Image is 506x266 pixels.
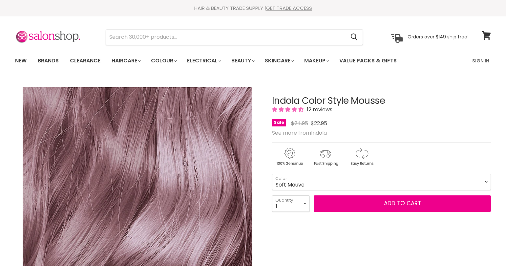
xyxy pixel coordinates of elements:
a: Sign In [468,54,493,68]
a: Clearance [65,54,105,68]
a: Makeup [299,54,333,68]
span: Add to cart [384,199,421,207]
div: HAIR & BEAUTY TRADE SUPPLY | [7,5,499,11]
a: Brands [33,54,64,68]
img: genuine.gif [272,147,307,167]
img: shipping.gif [308,147,343,167]
a: Value Packs & Gifts [334,54,402,68]
input: Search [106,30,345,45]
a: GET TRADE ACCESS [266,5,312,11]
a: Skincare [260,54,298,68]
button: Search [345,30,363,45]
iframe: Gorgias live chat messenger [473,235,499,259]
a: Haircare [107,54,145,68]
span: 4.33 stars [272,106,305,113]
a: Electrical [182,54,225,68]
a: Colour [146,54,181,68]
a: Beauty [226,54,259,68]
select: Quantity [272,195,310,212]
img: returns.gif [344,147,379,167]
h1: Indola Color Style Mousse [272,96,491,106]
span: 12 reviews [305,106,332,113]
nav: Main [7,51,499,70]
form: Product [106,29,363,45]
span: $22.95 [311,120,327,127]
button: Add to cart [314,195,491,212]
p: Orders over $149 ship free! [408,34,469,40]
span: $24.95 [291,120,308,127]
a: New [10,54,32,68]
span: Sale [272,119,286,126]
a: Indola [311,129,327,137]
span: See more from [272,129,327,137]
ul: Main menu [10,51,435,70]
